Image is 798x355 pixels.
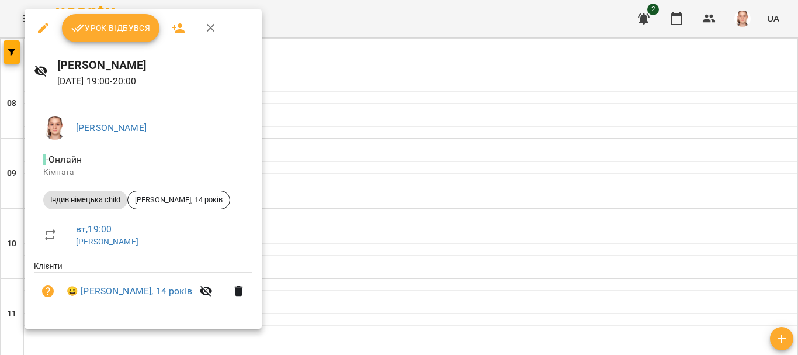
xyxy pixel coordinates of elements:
[76,122,147,133] a: [PERSON_NAME]
[43,154,84,165] span: - Онлайн
[57,56,253,74] h6: [PERSON_NAME]
[62,14,160,42] button: Урок відбувся
[67,284,192,298] a: 😀 [PERSON_NAME], 14 років
[43,167,243,178] p: Кімната
[43,195,127,205] span: Індив німецька child
[76,223,112,235] a: вт , 19:00
[76,237,138,246] a: [PERSON_NAME]
[34,277,62,305] button: Візит ще не сплачено. Додати оплату?
[71,21,151,35] span: Урок відбувся
[43,116,67,140] img: 5b416133fc1a25dd704be61e210cbd80.jpg
[128,195,230,205] span: [PERSON_NAME], 14 років
[34,260,252,315] ul: Клієнти
[57,74,253,88] p: [DATE] 19:00 - 20:00
[127,191,230,209] div: [PERSON_NAME], 14 років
